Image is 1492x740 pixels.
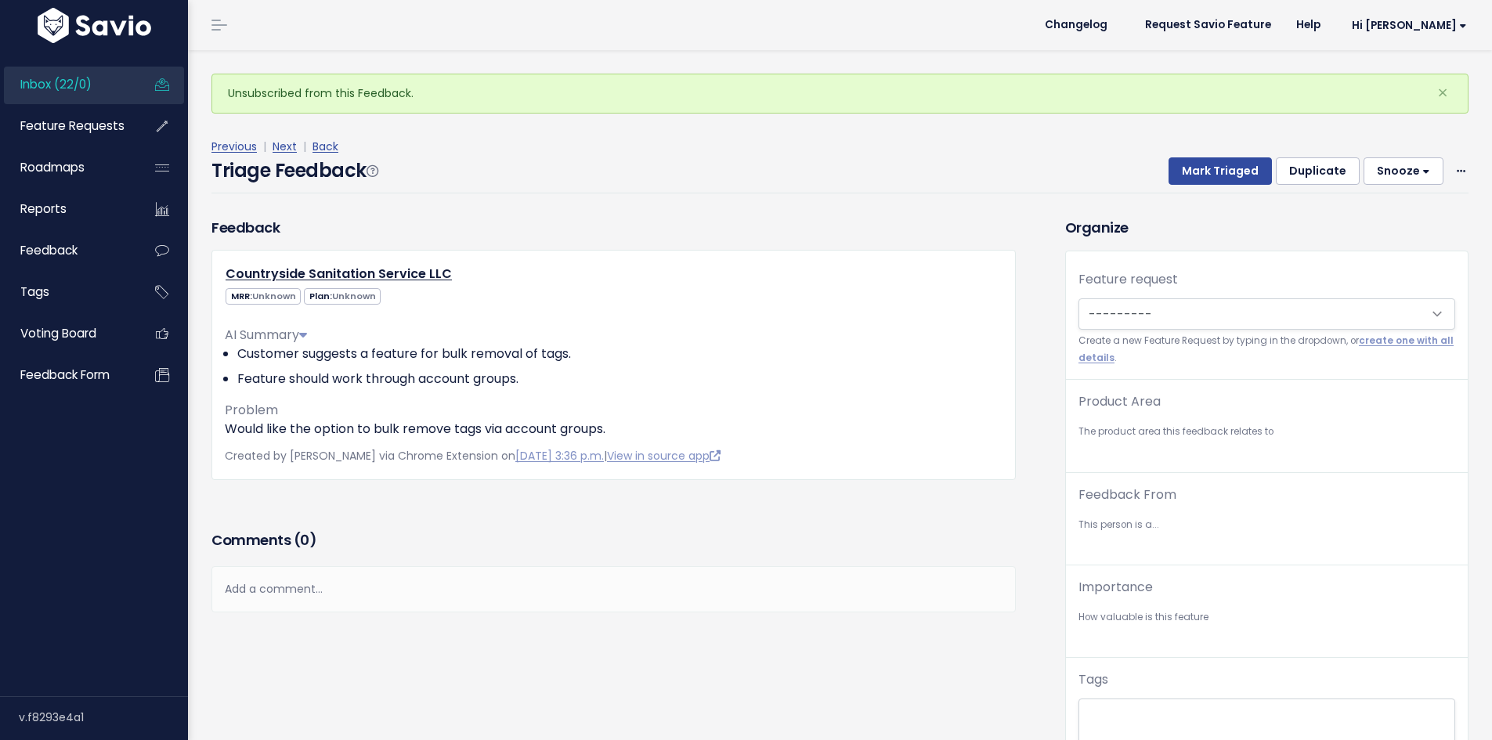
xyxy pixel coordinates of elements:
[1352,20,1467,31] span: Hi [PERSON_NAME]
[1078,670,1108,689] label: Tags
[304,288,381,305] span: Plan:
[1078,578,1153,597] label: Importance
[1078,333,1455,366] small: Create a new Feature Request by typing in the dropdown, or .
[211,217,280,238] h3: Feedback
[4,274,130,310] a: Tags
[260,139,269,154] span: |
[1078,424,1455,440] small: The product area this feedback relates to
[4,67,130,103] a: Inbox (22/0)
[4,150,130,186] a: Roadmaps
[252,290,296,302] span: Unknown
[4,191,130,227] a: Reports
[20,76,92,92] span: Inbox (22/0)
[225,326,307,344] span: AI Summary
[515,448,604,464] a: [DATE] 3:36 p.m.
[1078,517,1455,533] small: This person is a...
[225,401,278,419] span: Problem
[20,283,49,300] span: Tags
[300,139,309,154] span: |
[4,316,130,352] a: Voting Board
[1078,392,1161,411] label: Product Area
[300,530,309,550] span: 0
[4,357,130,393] a: Feedback form
[225,448,721,464] span: Created by [PERSON_NAME] via Chrome Extension on |
[20,200,67,217] span: Reports
[19,697,188,738] div: v.f8293e4a1
[20,159,85,175] span: Roadmaps
[1169,157,1272,186] button: Mark Triaged
[1276,157,1360,186] button: Duplicate
[607,448,721,464] a: View in source app
[1437,80,1448,106] span: ×
[1078,270,1178,289] label: Feature request
[211,74,1469,114] div: Unsubscribed from this Feedback.
[237,345,1002,363] li: Customer suggests a feature for bulk removal of tags.
[1133,13,1284,37] a: Request Savio Feature
[4,233,130,269] a: Feedback
[20,366,110,383] span: Feedback form
[332,290,376,302] span: Unknown
[1333,13,1479,38] a: Hi [PERSON_NAME]
[1045,20,1107,31] span: Changelog
[211,566,1016,612] div: Add a comment...
[20,325,96,341] span: Voting Board
[20,242,78,258] span: Feedback
[226,265,452,283] a: Countryside Sanitation Service LLC
[1422,74,1464,112] button: Close
[1364,157,1443,186] button: Snooze
[211,139,257,154] a: Previous
[4,108,130,144] a: Feature Requests
[1284,13,1333,37] a: Help
[273,139,297,154] a: Next
[1078,334,1454,363] a: create one with all details
[237,370,1002,388] li: Feature should work through account groups.
[211,157,378,185] h4: Triage Feedback
[1078,486,1176,504] label: Feedback From
[312,139,338,154] a: Back
[34,8,155,43] img: logo-white.9d6f32f41409.svg
[225,420,1002,439] p: Would like the option to bulk remove tags via account groups.
[1065,217,1469,238] h3: Organize
[1078,609,1455,626] small: How valuable is this feature
[211,529,1016,551] h3: Comments ( )
[20,117,125,134] span: Feature Requests
[226,288,301,305] span: MRR:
